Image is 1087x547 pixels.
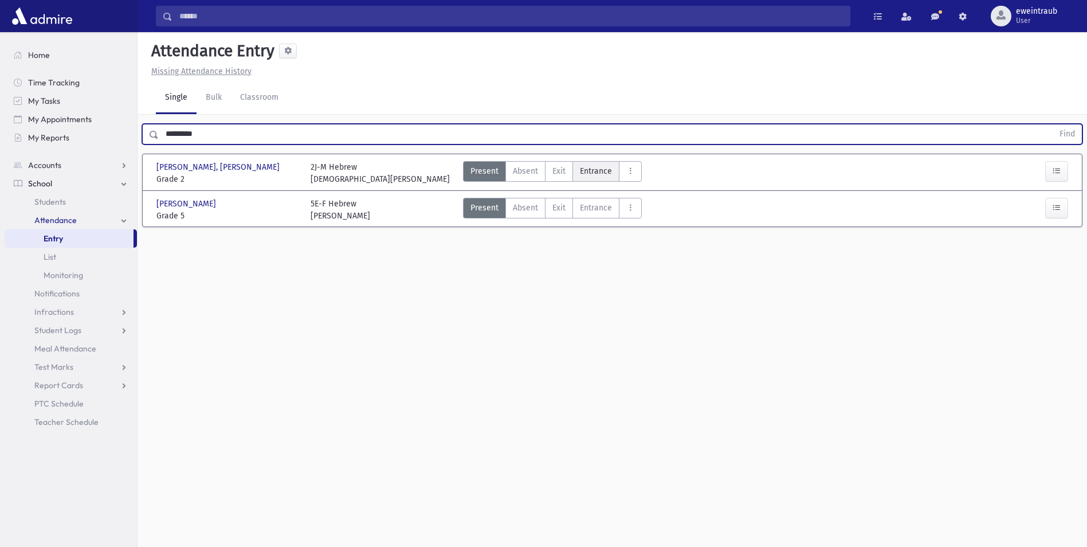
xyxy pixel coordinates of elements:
[5,376,137,394] a: Report Cards
[463,198,642,222] div: AttTypes
[580,202,612,214] span: Entrance
[231,82,288,114] a: Classroom
[311,198,370,222] div: 5E-F Hebrew [PERSON_NAME]
[147,67,252,76] a: Missing Attendance History
[156,173,299,185] span: Grade 2
[552,202,566,214] span: Exit
[28,160,61,170] span: Accounts
[34,398,84,409] span: PTC Schedule
[28,178,52,189] span: School
[5,110,137,128] a: My Appointments
[5,156,137,174] a: Accounts
[34,215,77,225] span: Attendance
[34,197,66,207] span: Students
[1053,124,1082,144] button: Find
[34,362,73,372] span: Test Marks
[5,193,137,211] a: Students
[156,210,299,222] span: Grade 5
[156,161,282,173] span: [PERSON_NAME], [PERSON_NAME]
[5,211,137,229] a: Attendance
[463,161,642,185] div: AttTypes
[34,343,96,354] span: Meal Attendance
[5,248,137,266] a: List
[5,128,137,147] a: My Reports
[44,270,83,280] span: Monitoring
[5,303,137,321] a: Infractions
[34,307,74,317] span: Infractions
[5,73,137,92] a: Time Tracking
[513,165,538,177] span: Absent
[470,202,499,214] span: Present
[197,82,231,114] a: Bulk
[156,198,218,210] span: [PERSON_NAME]
[147,41,274,61] h5: Attendance Entry
[1016,16,1057,25] span: User
[28,50,50,60] span: Home
[5,92,137,110] a: My Tasks
[44,233,63,244] span: Entry
[5,46,137,64] a: Home
[151,67,252,76] u: Missing Attendance History
[470,165,499,177] span: Present
[34,325,81,335] span: Student Logs
[172,6,850,26] input: Search
[5,266,137,284] a: Monitoring
[5,358,137,376] a: Test Marks
[28,77,80,88] span: Time Tracking
[28,132,69,143] span: My Reports
[311,161,450,185] div: 2J-M Hebrew [DEMOGRAPHIC_DATA][PERSON_NAME]
[5,413,137,431] a: Teacher Schedule
[34,380,83,390] span: Report Cards
[9,5,75,28] img: AdmirePro
[34,417,99,427] span: Teacher Schedule
[5,229,134,248] a: Entry
[28,114,92,124] span: My Appointments
[5,339,137,358] a: Meal Attendance
[580,165,612,177] span: Entrance
[1016,7,1057,16] span: eweintraub
[5,284,137,303] a: Notifications
[44,252,56,262] span: List
[552,165,566,177] span: Exit
[34,288,80,299] span: Notifications
[28,96,60,106] span: My Tasks
[5,321,137,339] a: Student Logs
[513,202,538,214] span: Absent
[5,394,137,413] a: PTC Schedule
[156,82,197,114] a: Single
[5,174,137,193] a: School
